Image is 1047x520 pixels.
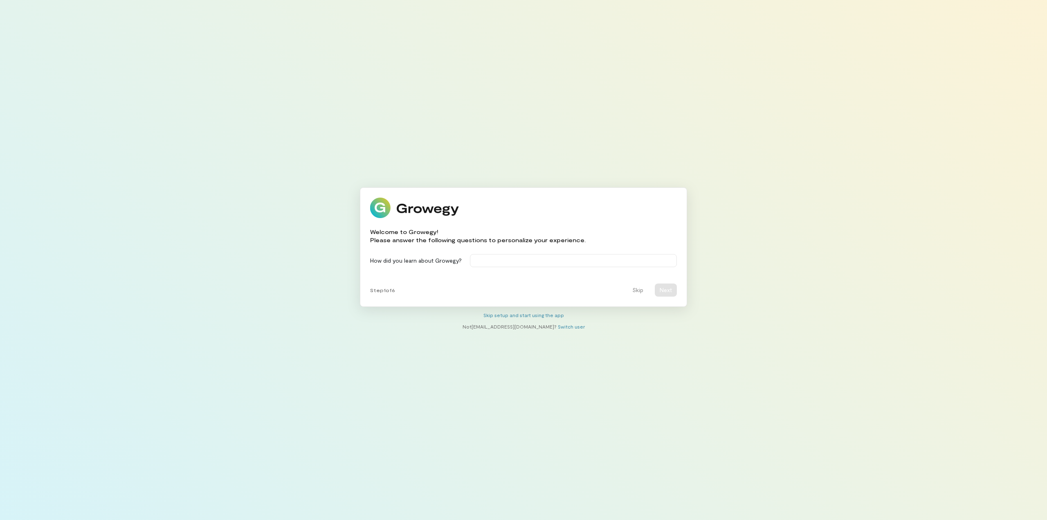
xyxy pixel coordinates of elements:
[370,287,395,293] span: Step 1 of 6
[483,312,564,318] a: Skip setup and start using the app
[558,324,585,329] a: Switch user
[627,284,648,297] button: Skip
[463,324,557,329] span: Not [EMAIL_ADDRESS][DOMAIN_NAME] ?
[655,284,677,297] button: Next
[370,257,462,265] label: How did you learn about Growegy?
[370,198,459,218] img: Growegy logo
[370,228,586,244] div: Welcome to Growegy! Please answer the following questions to personalize your experience.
